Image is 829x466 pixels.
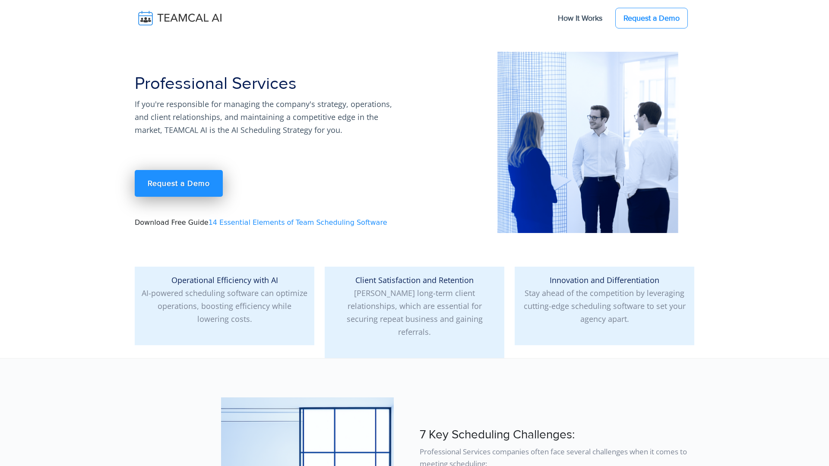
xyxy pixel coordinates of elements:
[332,274,497,338] p: [PERSON_NAME] long-term client relationships, which are essential for securing repeat business an...
[130,52,414,254] div: Download Free Guide
[615,8,688,28] a: Request a Demo
[549,9,611,27] a: How It Works
[135,98,394,136] p: If you're responsible for managing the company's strategy, operations, and client relationships, ...
[209,218,387,227] a: 14 Essential Elements of Team Scheduling Software
[135,170,223,197] a: Request a Demo
[171,275,278,285] span: Operational Efficiency with AI
[142,274,307,325] p: AI-powered scheduling software can optimize operations, boosting efficiency while lowering costs.
[420,428,694,442] h3: 7 Key Scheduling Challenges:
[522,274,687,325] p: Stay ahead of the competition by leveraging cutting-edge scheduling software to set your agency a...
[135,73,409,94] h1: Professional Services
[355,275,474,285] span: Client Satisfaction and Retention
[497,52,679,233] img: pic
[550,275,659,285] span: Innovation and Differentiation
